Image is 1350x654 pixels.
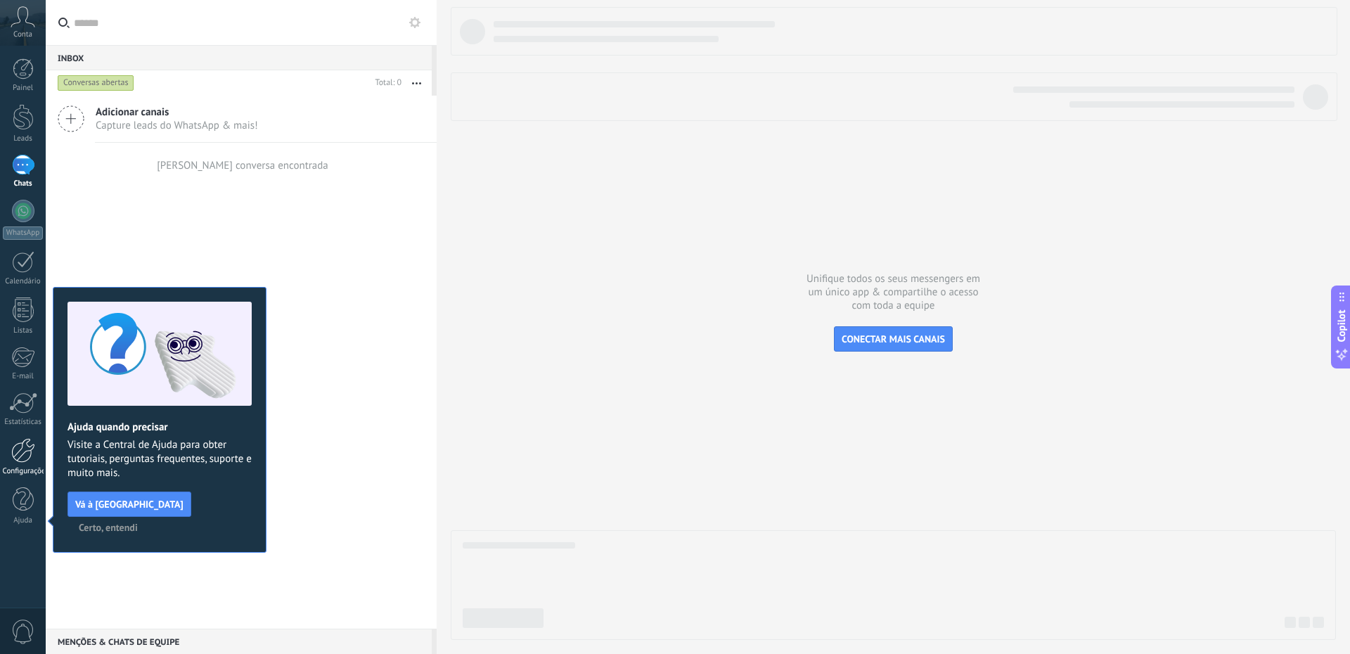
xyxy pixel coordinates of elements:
span: Certo, entendi [79,522,138,532]
div: Painel [3,84,44,93]
span: Copilot [1335,310,1349,342]
div: Ajuda [3,516,44,525]
div: Menções & Chats de equipe [46,629,432,654]
div: Calendário [3,277,44,286]
h2: Ajuda quando precisar [67,421,252,434]
div: Inbox [46,45,432,70]
span: Vá à [GEOGRAPHIC_DATA] [75,499,184,509]
div: Conversas abertas [58,75,134,91]
span: Adicionar canais [96,105,258,119]
div: Estatísticas [3,418,44,427]
div: Chats [3,179,44,188]
div: WhatsApp [3,226,43,240]
button: CONECTAR MAIS CANAIS [834,326,953,352]
div: [PERSON_NAME] conversa encontrada [157,159,328,172]
div: Leads [3,134,44,143]
button: Vá à [GEOGRAPHIC_DATA] [67,492,191,517]
button: Mais [401,70,432,96]
span: CONECTAR MAIS CANAIS [842,333,945,345]
button: Certo, entendi [72,517,144,538]
div: Listas [3,326,44,335]
span: Visite a Central de Ajuda para obter tutoriais, perguntas frequentes, suporte e muito mais. [67,438,252,480]
div: Total: 0 [370,76,401,90]
div: E-mail [3,372,44,381]
div: Configurações [3,467,44,476]
span: Capture leads do WhatsApp & mais! [96,119,258,132]
span: Conta [13,30,32,39]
